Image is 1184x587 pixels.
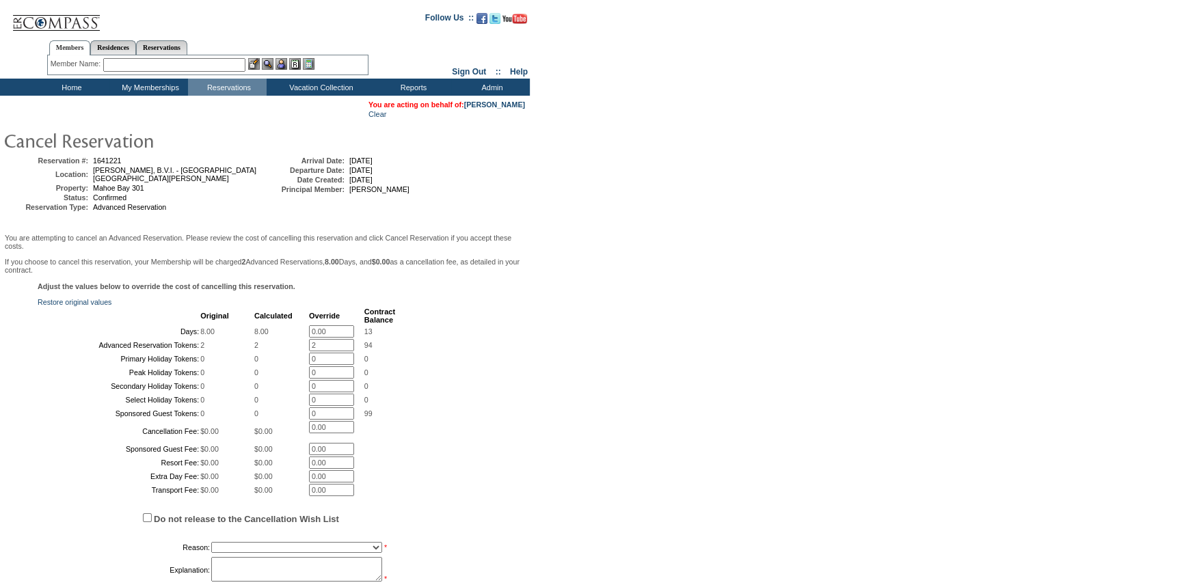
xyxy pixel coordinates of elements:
b: Original [200,312,229,320]
span: 99 [364,409,373,418]
img: Reservations [289,58,301,70]
a: Help [510,67,528,77]
span: $0.00 [254,472,273,480]
td: Select Holiday Tokens: [39,394,199,406]
span: 0 [254,409,258,418]
span: 2 [200,341,204,349]
span: You are acting on behalf of: [368,100,525,109]
a: Sign Out [452,67,486,77]
td: Primary Holiday Tokens: [39,353,199,365]
a: Residences [90,40,136,55]
td: Status: [6,193,88,202]
td: Reports [373,79,451,96]
td: Departure Date: [263,166,345,174]
b: Calculated [254,312,293,320]
td: Cancellation Fee: [39,421,199,441]
b: 8.00 [325,258,339,266]
span: 0 [254,396,258,404]
span: [PERSON_NAME], B.V.I. - [GEOGRAPHIC_DATA] [GEOGRAPHIC_DATA][PERSON_NAME] [93,166,256,182]
a: Restore original values [38,298,111,306]
span: 8.00 [254,327,269,336]
a: Reservations [136,40,187,55]
td: Reason: [39,539,210,556]
span: [DATE] [349,156,373,165]
span: 0 [200,382,204,390]
span: 0 [364,396,368,404]
span: 2 [254,341,258,349]
span: $0.00 [200,486,219,494]
span: 0 [254,355,258,363]
a: Members [49,40,91,55]
td: Days: [39,325,199,338]
b: Override [309,312,340,320]
span: $0.00 [200,459,219,467]
td: Date Created: [263,176,345,184]
td: My Memberships [109,79,188,96]
label: Do not release to the Cancellation Wish List [154,514,339,524]
td: Secondary Holiday Tokens: [39,380,199,392]
span: [PERSON_NAME] [349,185,409,193]
span: [DATE] [349,176,373,184]
span: 0 [364,355,368,363]
b: Adjust the values below to override the cost of cancelling this reservation. [38,282,295,290]
td: Principal Member: [263,185,345,193]
a: Subscribe to our YouTube Channel [502,17,527,25]
span: Advanced Reservation [93,203,166,211]
a: Follow us on Twitter [489,17,500,25]
td: Sponsored Guest Fee: [39,443,199,455]
td: Resort Fee: [39,456,199,469]
a: Clear [368,110,386,118]
td: Arrival Date: [263,156,345,165]
img: Become our fan on Facebook [476,13,487,24]
td: Peak Holiday Tokens: [39,366,199,379]
span: 8.00 [200,327,215,336]
span: 13 [364,327,373,336]
img: pgTtlCancelRes.gif [3,126,277,154]
span: Mahoe Bay 301 [93,184,144,192]
td: Property: [6,184,88,192]
td: Admin [451,79,530,96]
span: 0 [254,382,258,390]
span: :: [496,67,501,77]
td: Reservation #: [6,156,88,165]
p: If you choose to cancel this reservation, your Membership will be charged Advanced Reservations, ... [5,258,525,274]
td: Home [31,79,109,96]
p: You are attempting to cancel an Advanced Reservation. Please review the cost of cancelling this r... [5,234,525,250]
span: 0 [200,355,204,363]
img: Follow us on Twitter [489,13,500,24]
img: Impersonate [275,58,287,70]
span: 0 [364,382,368,390]
span: [DATE] [349,166,373,174]
td: Reservations [188,79,267,96]
span: $0.00 [200,427,219,435]
td: Vacation Collection [267,79,373,96]
span: Confirmed [93,193,126,202]
span: 0 [364,368,368,377]
span: $0.00 [254,459,273,467]
span: 0 [254,368,258,377]
span: 1641221 [93,156,122,165]
td: Sponsored Guest Tokens: [39,407,199,420]
span: $0.00 [200,472,219,480]
img: Subscribe to our YouTube Channel [502,14,527,24]
img: Compass Home [12,3,100,31]
td: Extra Day Fee: [39,470,199,482]
div: Member Name: [51,58,103,70]
span: 0 [200,368,204,377]
span: $0.00 [254,445,273,453]
span: $0.00 [254,427,273,435]
b: 2 [242,258,246,266]
td: Reservation Type: [6,203,88,211]
img: b_edit.gif [248,58,260,70]
img: b_calculator.gif [303,58,314,70]
td: Location: [6,166,88,182]
b: $0.00 [372,258,390,266]
span: 0 [200,409,204,418]
b: Contract Balance [364,308,395,324]
img: View [262,58,273,70]
td: Explanation: [39,557,210,583]
td: Transport Fee: [39,484,199,496]
a: [PERSON_NAME] [464,100,525,109]
span: $0.00 [254,486,273,494]
span: $0.00 [200,445,219,453]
